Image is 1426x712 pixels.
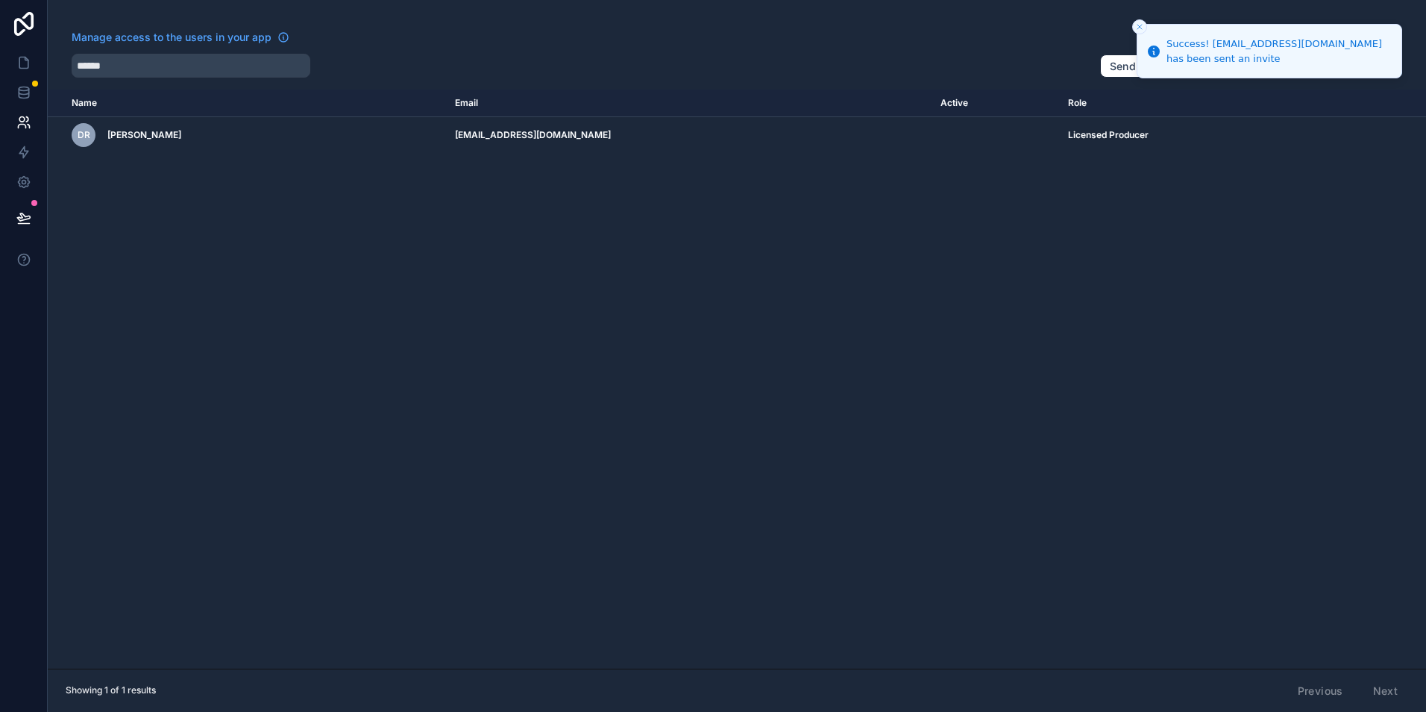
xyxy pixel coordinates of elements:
[1068,129,1149,141] span: Licensed Producer
[1059,90,1334,117] th: Role
[932,90,1059,117] th: Active
[446,90,932,117] th: Email
[78,129,90,141] span: DR
[72,30,271,45] span: Manage access to the users in your app
[107,129,181,141] span: [PERSON_NAME]
[1132,19,1147,34] button: Close toast
[446,117,932,154] td: [EMAIL_ADDRESS][DOMAIN_NAME]
[66,684,156,696] span: Showing 1 of 1 results
[48,90,1426,669] div: scrollable content
[1166,37,1389,66] div: Success! [EMAIL_ADDRESS][DOMAIN_NAME] has been sent an invite
[72,30,289,45] a: Manage access to the users in your app
[48,90,446,117] th: Name
[1100,54,1271,78] button: Send invite [PERSON_NAME]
